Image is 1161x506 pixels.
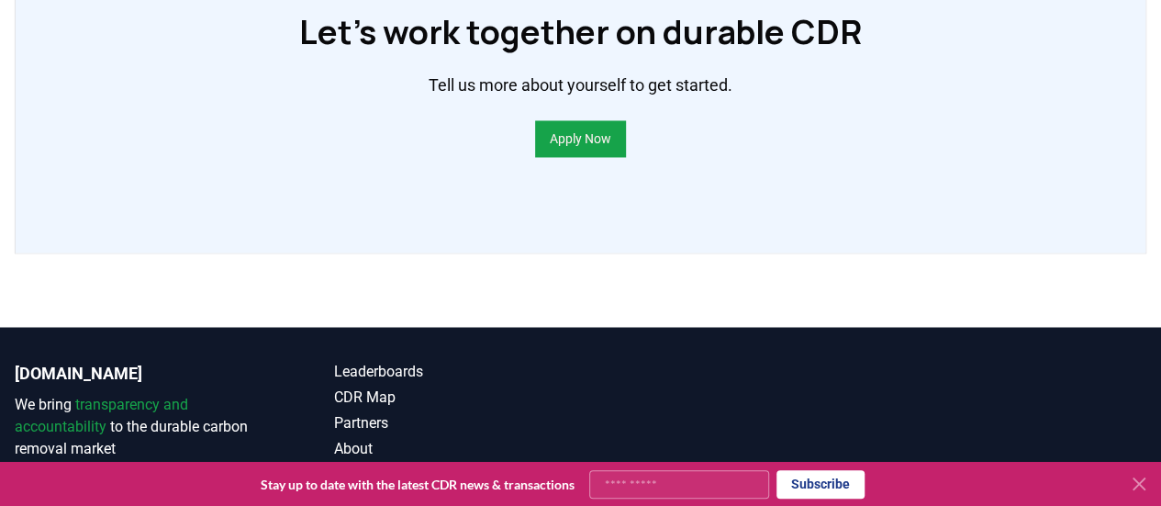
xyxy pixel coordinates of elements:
a: Apply Now [550,129,611,148]
a: About [334,437,580,459]
a: Partners [334,411,580,433]
a: CDR Map [334,386,580,408]
p: We bring to the durable carbon removal market [15,393,261,459]
p: Tell us more about yourself to get started. [429,73,732,98]
h1: Let’s work together on durable CDR [299,14,862,51]
a: Leaderboards [334,360,580,382]
button: Apply Now [535,120,626,157]
span: transparency and accountability [15,395,188,434]
p: [DOMAIN_NAME] [15,360,261,386]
